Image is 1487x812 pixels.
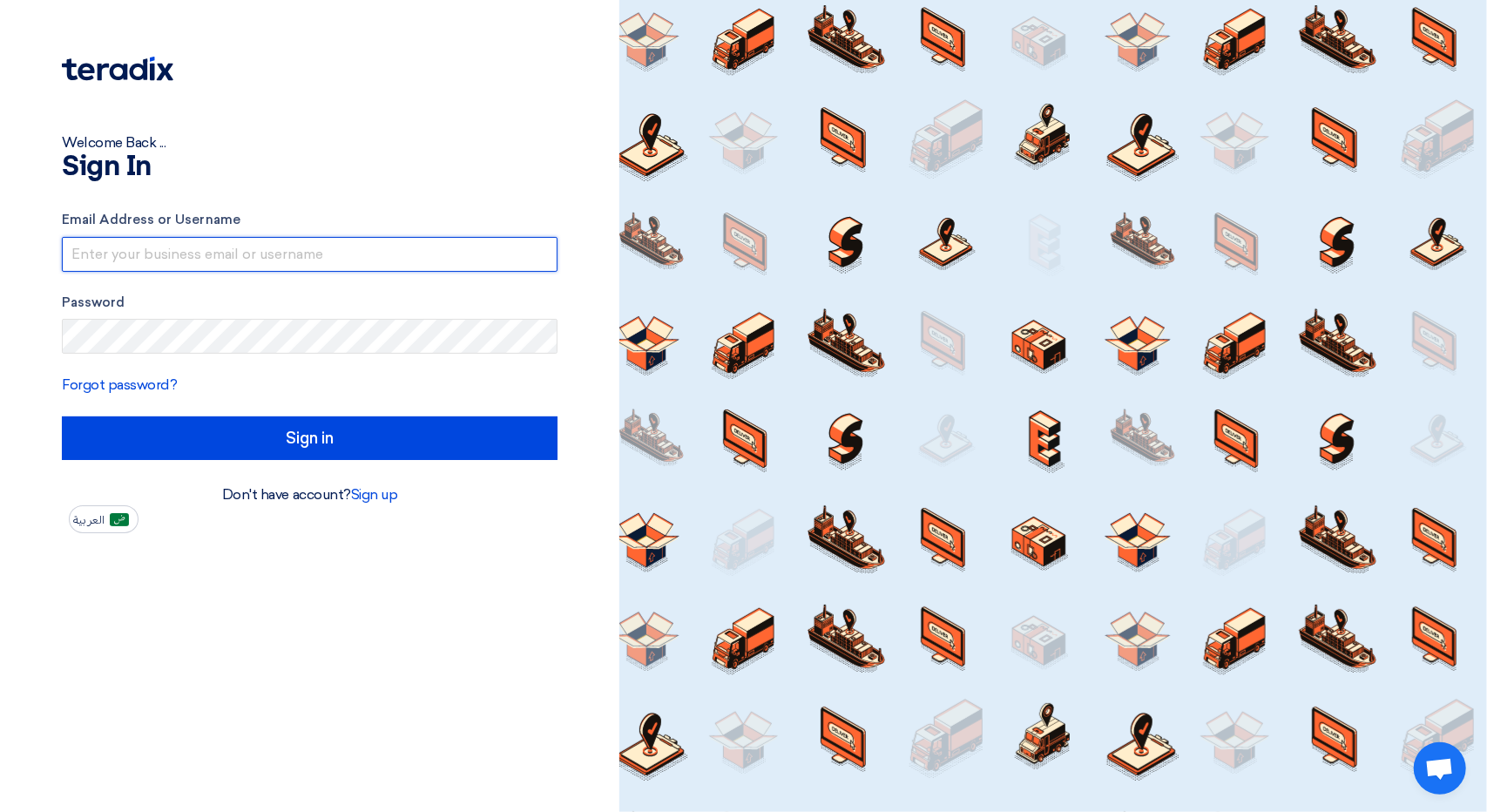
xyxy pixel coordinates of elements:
span: العربية [73,514,105,526]
img: Teradix logo [62,57,173,81]
a: Open chat [1414,742,1466,795]
label: Password [62,293,558,313]
input: Sign in [62,416,558,460]
h1: Sign In [62,153,558,181]
button: العربية [69,505,139,533]
a: Forgot password? [62,376,177,393]
img: ar-AR.png [110,513,129,526]
a: Sign up [351,486,398,503]
label: Email Address or Username [62,210,558,230]
div: Welcome Back ... [62,132,558,153]
div: Don't have account? [62,484,558,505]
input: Enter your business email or username [62,237,558,272]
